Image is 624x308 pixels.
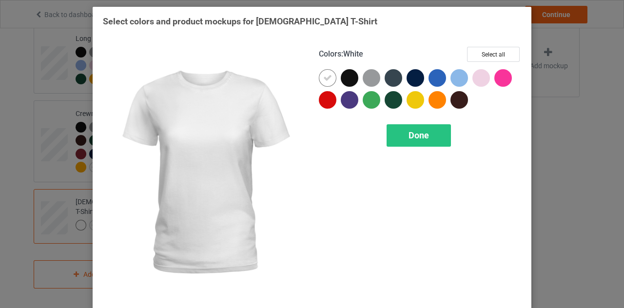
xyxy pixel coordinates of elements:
span: White [343,49,363,58]
img: regular.jpg [103,47,305,300]
span: Done [409,130,429,140]
span: Select colors and product mockups for [DEMOGRAPHIC_DATA] T-Shirt [103,16,377,26]
span: Colors [319,49,341,58]
button: Select all [467,47,520,62]
h4: : [319,49,363,59]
